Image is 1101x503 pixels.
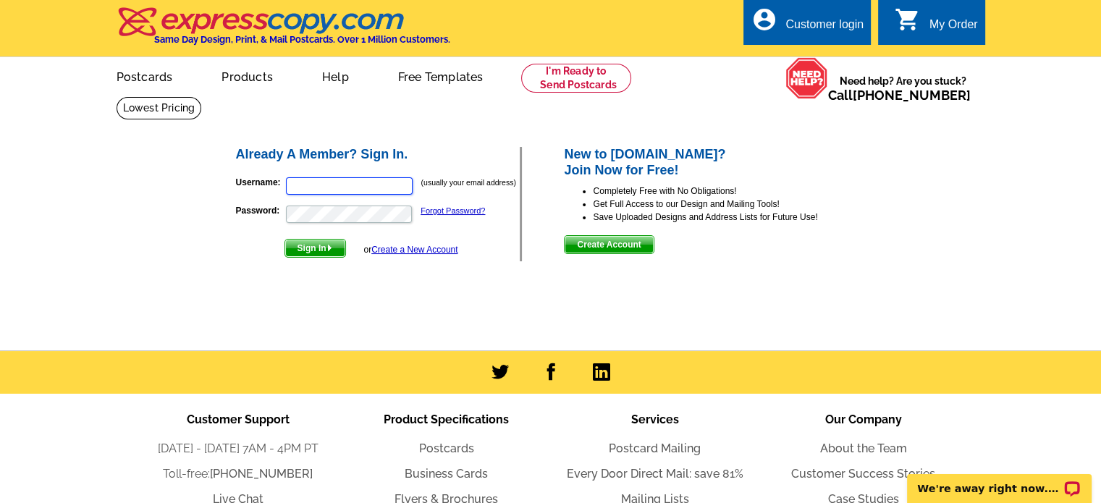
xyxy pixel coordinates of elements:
h2: Already A Member? Sign In. [236,147,520,163]
li: Get Full Access to our Design and Mailing Tools! [593,198,867,211]
a: Help [299,59,372,93]
small: (usually your email address) [421,178,516,187]
a: [PHONE_NUMBER] [853,88,971,103]
a: About the Team [820,441,907,455]
a: Create a New Account [371,245,457,255]
a: Customer Success Stories [791,467,935,481]
li: [DATE] - [DATE] 7AM - 4PM PT [134,440,342,457]
a: Business Cards [405,467,488,481]
a: account_circle Customer login [751,16,864,34]
a: Every Door Direct Mail: save 81% [567,467,743,481]
a: Postcards [93,59,196,93]
a: Free Templates [375,59,507,93]
button: Sign In [284,239,346,258]
span: Product Specifications [384,413,509,426]
a: Postcards [419,441,474,455]
div: or [363,243,457,256]
a: Products [198,59,296,93]
span: Call [828,88,971,103]
iframe: LiveChat chat widget [898,457,1101,503]
span: Sign In [285,240,345,257]
button: Create Account [564,235,654,254]
a: [PHONE_NUMBER] [210,467,313,481]
label: Password: [236,204,284,217]
h2: New to [DOMAIN_NAME]? Join Now for Free! [564,147,867,178]
span: Need help? Are you stuck? [828,74,978,103]
img: button-next-arrow-white.png [326,245,333,251]
span: Create Account [565,236,653,253]
div: Customer login [785,18,864,38]
a: Same Day Design, Print, & Mail Postcards. Over 1 Million Customers. [117,17,450,45]
a: shopping_cart My Order [895,16,978,34]
i: shopping_cart [895,7,921,33]
span: Customer Support [187,413,290,426]
i: account_circle [751,7,777,33]
span: Services [631,413,679,426]
h4: Same Day Design, Print, & Mail Postcards. Over 1 Million Customers. [154,34,450,45]
a: Postcard Mailing [609,441,701,455]
li: Completely Free with No Obligations! [593,185,867,198]
a: Forgot Password? [421,206,485,215]
li: Toll-free: [134,465,342,483]
label: Username: [236,176,284,189]
img: help [785,57,828,99]
span: Our Company [825,413,902,426]
li: Save Uploaded Designs and Address Lists for Future Use! [593,211,867,224]
div: My Order [929,18,978,38]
